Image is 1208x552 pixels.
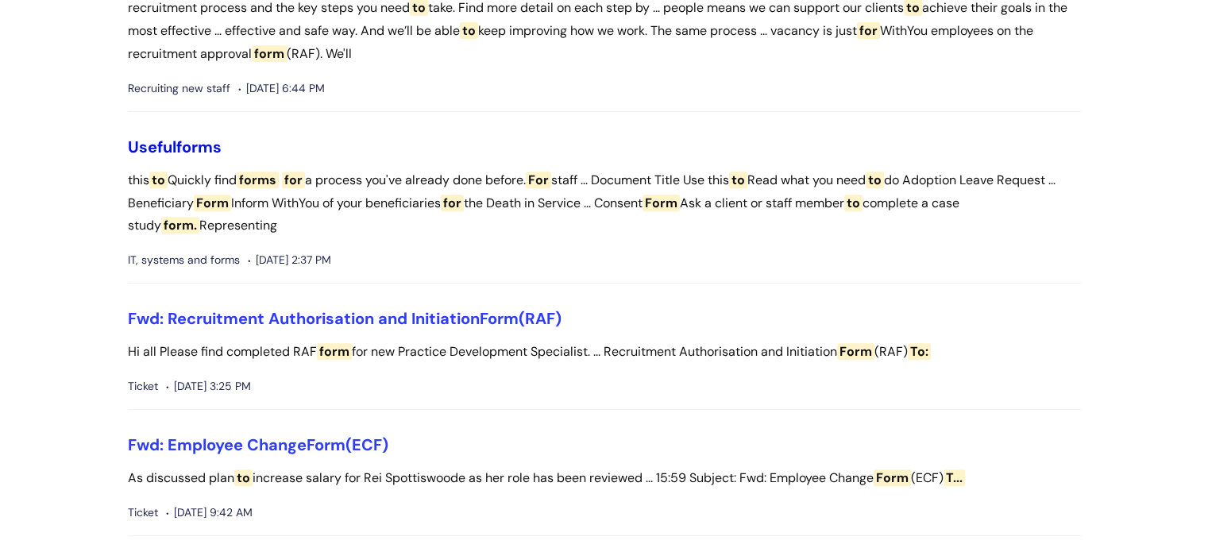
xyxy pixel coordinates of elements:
[307,434,345,455] span: Form
[480,308,519,329] span: Form
[161,217,199,234] span: form.
[874,469,911,486] span: Form
[128,137,222,157] a: Usefulforms
[908,343,931,360] span: To:
[729,172,747,188] span: to
[128,341,1081,364] p: Hi all Please find completed RAF for new Practice Development Specialist. ... Recruitment Authori...
[643,195,680,211] span: Form
[248,250,331,270] span: [DATE] 2:37 PM
[441,195,464,211] span: for
[128,169,1081,237] p: this Quickly find a process you've already done before. staff ... Document Title Use this Read wh...
[166,503,253,523] span: [DATE] 9:42 AM
[176,137,222,157] span: forms
[252,45,287,62] span: form
[128,308,562,329] a: Fwd: Recruitment Authorisation and InitiationForm(RAF)
[149,172,168,188] span: to
[128,250,240,270] span: IT, systems and forms
[128,376,158,396] span: Ticket
[128,503,158,523] span: Ticket
[166,376,251,396] span: [DATE] 3:25 PM
[317,343,352,360] span: form
[234,469,253,486] span: to
[460,22,478,39] span: to
[857,22,880,39] span: for
[837,343,874,360] span: Form
[866,172,884,188] span: to
[944,469,965,486] span: T...
[128,79,230,98] span: Recruiting new staff
[238,79,325,98] span: [DATE] 6:44 PM
[237,172,279,188] span: forms
[194,195,231,211] span: Form
[128,434,388,455] a: Fwd: Employee ChangeForm(ECF)
[282,172,305,188] span: for
[128,467,1081,490] p: As discussed plan increase salary for Rei Spottiswoode as her role has been reviewed ... 15:59 Su...
[526,172,551,188] span: For
[844,195,863,211] span: to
